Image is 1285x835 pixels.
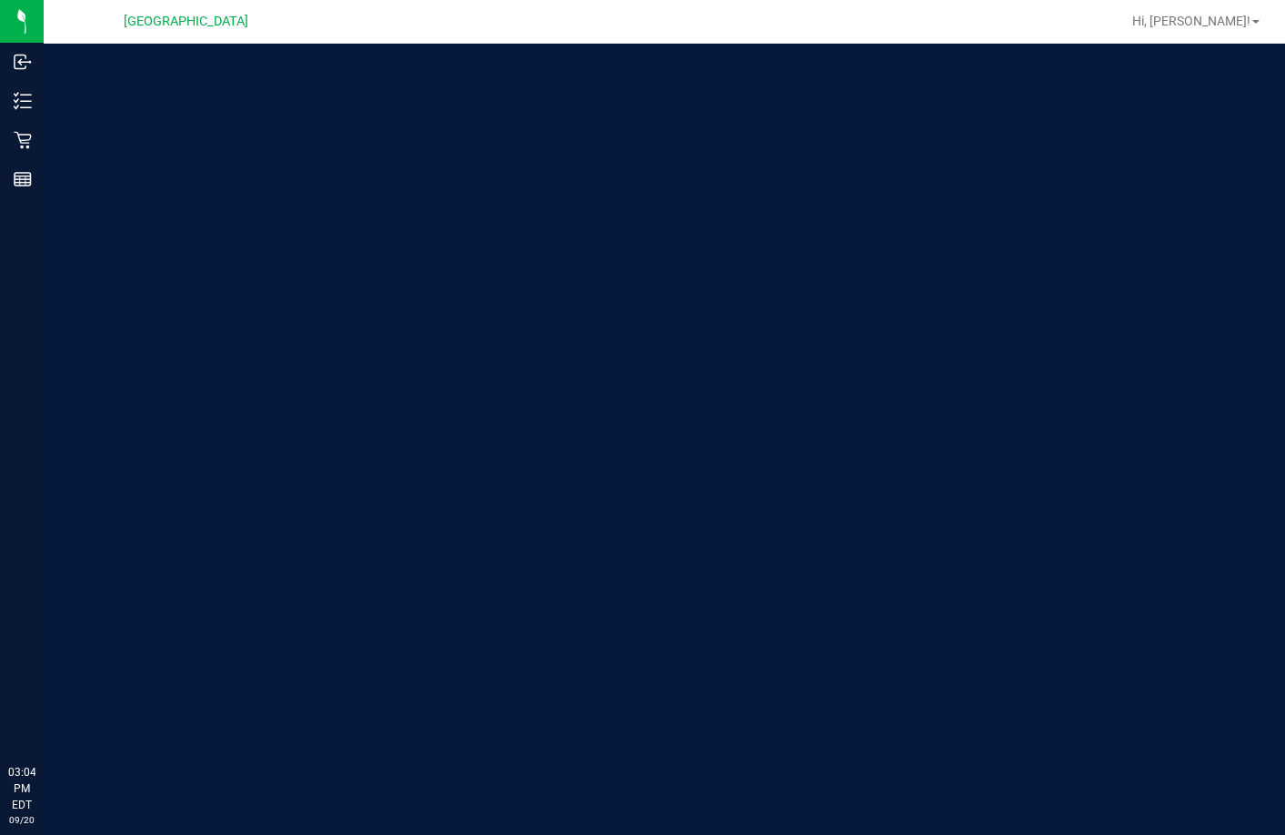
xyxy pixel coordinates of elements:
[8,813,35,827] p: 09/20
[14,170,32,188] inline-svg: Reports
[14,131,32,149] inline-svg: Retail
[14,92,32,110] inline-svg: Inventory
[1132,14,1250,28] span: Hi, [PERSON_NAME]!
[124,14,248,29] span: [GEOGRAPHIC_DATA]
[8,764,35,813] p: 03:04 PM EDT
[14,53,32,71] inline-svg: Inbound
